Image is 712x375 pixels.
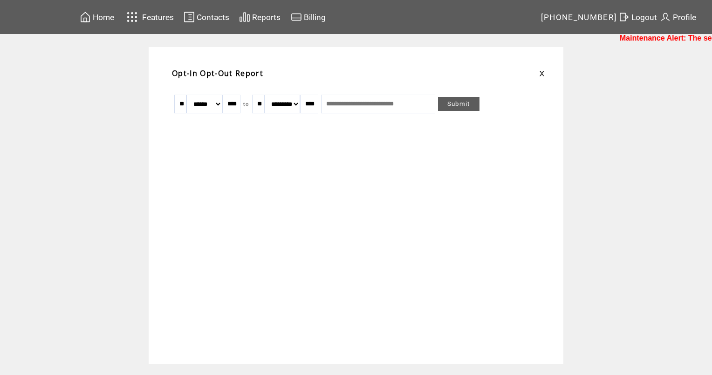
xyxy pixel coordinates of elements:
[660,11,671,23] img: profile.svg
[289,10,327,24] a: Billing
[658,10,698,24] a: Profile
[80,11,91,23] img: home.svg
[238,10,282,24] a: Reports
[618,11,630,23] img: exit.svg
[182,10,231,24] a: Contacts
[123,8,175,26] a: Features
[438,97,479,111] a: Submit
[142,13,174,22] span: Features
[243,101,249,107] span: to
[184,11,195,23] img: contacts.svg
[617,10,658,24] a: Logout
[93,13,114,22] span: Home
[252,13,281,22] span: Reports
[291,11,302,23] img: creidtcard.svg
[124,9,140,25] img: features.svg
[541,13,617,22] span: [PHONE_NUMBER]
[172,68,263,78] span: Opt-In Opt-Out Report
[197,13,229,22] span: Contacts
[78,10,116,24] a: Home
[239,11,250,23] img: chart.svg
[631,13,657,22] span: Logout
[673,13,696,22] span: Profile
[304,13,326,22] span: Billing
